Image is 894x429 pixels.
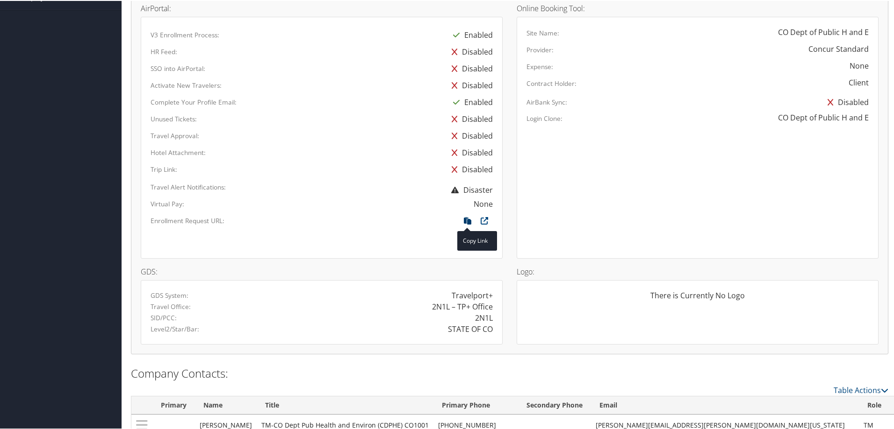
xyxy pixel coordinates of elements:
[151,324,199,333] label: Level2/Star/Bar:
[526,44,554,54] label: Provider:
[257,395,433,414] th: Title
[778,26,869,37] div: CO Dept of Public H and E
[517,4,879,11] h4: Online Booking Tool:
[447,143,493,160] div: Disabled
[517,267,879,274] h4: Logo:
[151,80,222,89] label: Activate New Travelers:
[518,395,591,414] th: Secondary Phone
[823,93,869,110] div: Disabled
[447,160,493,177] div: Disabled
[447,110,493,127] div: Disabled
[859,395,890,414] th: Role
[151,301,191,310] label: Travel Office:
[447,127,493,143] div: Disabled
[448,26,493,42] div: Enabled
[151,113,197,123] label: Unused Tickets:
[195,395,257,414] th: Name
[447,42,493,59] div: Disabled
[526,113,562,122] label: Login Clone:
[151,198,184,208] label: Virtual Pay:
[152,395,195,414] th: Primary
[131,365,888,380] h2: Company Contacts:
[151,312,177,322] label: SID/PCC:
[151,46,177,56] label: HR Feed:
[448,93,493,110] div: Enabled
[151,63,205,72] label: SSO into AirPortal:
[151,130,199,140] label: Travel Approval:
[475,311,493,323] div: 2N1L
[151,147,206,156] label: Hotel Attachment:
[808,42,869,54] div: Concur Standard
[526,78,577,87] label: Contract Holder:
[452,289,493,300] div: Travelport+
[526,97,567,106] label: AirBank Sync:
[447,184,493,194] span: Disaster
[526,289,869,308] div: There is Currently No Logo
[433,395,518,414] th: Primary Phone
[526,28,559,37] label: Site Name:
[141,267,503,274] h4: GDS:
[778,111,869,122] div: CO Dept of Public H and E
[850,59,869,70] div: None
[141,4,503,11] h4: AirPortal:
[151,29,219,39] label: V3 Enrollment Process:
[447,59,493,76] div: Disabled
[448,323,493,334] div: STATE OF CO
[447,76,493,93] div: Disabled
[849,76,869,87] div: Client
[526,61,553,70] label: Expense:
[834,384,888,394] a: Table Actions
[474,197,493,209] div: None
[591,395,859,414] th: Email
[151,164,177,173] label: Trip Link:
[151,290,188,299] label: GDS System:
[151,215,224,225] label: Enrollment Request URL:
[151,97,237,106] label: Complete Your Profile Email:
[432,300,493,311] div: 2N1L – TP+ Office
[151,182,226,191] label: Travel Alert Notifications:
